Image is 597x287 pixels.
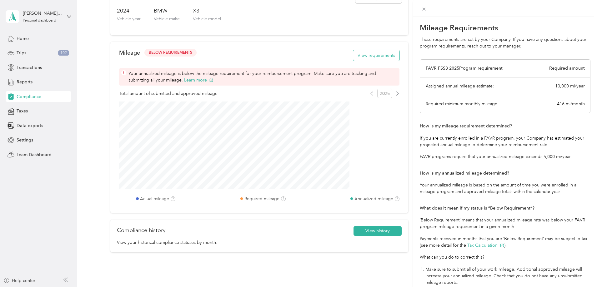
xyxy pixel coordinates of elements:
div: Required minimum monthly mileage: [426,101,499,107]
div: Your annualized mileage is based on the amount of time you were enrolled in a mileage program and... [420,182,590,195]
div: These requirements are set by your Company. If you have any questions about your program requirem... [420,36,590,49]
div: 10,000 mi/year [555,83,585,89]
div: How is my mileage requirement determined? [420,123,590,129]
div: Required amount [549,65,585,72]
div: Mileage Requirements [420,24,590,31]
div: What does it mean if my status is “Below Requirement”? [420,205,590,211]
div: Assigned annual mileage estimate: [426,83,494,89]
div: 416 mi/month [557,101,585,107]
iframe: Everlance-gr Chat Button Frame [562,252,597,287]
div: If you are currently enrolled in a FAVR program, your Company has estimated your projected annual... [420,135,590,148]
div: ‘Below Requirement‘ means that your annualized mileage rate was below your FAVR program mileage r... [420,217,590,230]
div: How is my annualized mileage determined? [420,170,590,176]
button: Tax Calculation [467,242,504,249]
div: FAVR programs require that your annualized mileage exceeds 5,000 mi/year. [420,153,590,160]
div: FAVR FSS3 2025 Program requirement [426,65,503,72]
div: Payments received in months that you are ‘Below Requirement’ may be subject to tax (see more deta... [420,235,590,249]
div: What can you do to correct this? [420,254,590,260]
